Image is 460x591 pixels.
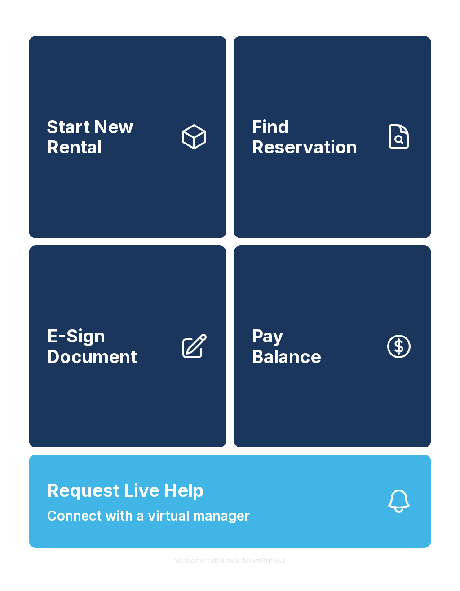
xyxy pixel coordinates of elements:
[47,506,250,526] span: Connect with a virtual manager
[167,548,293,573] button: VersionkrrefDLawElMlwz8nfSsJ
[252,326,321,367] span: Pay Balance
[29,36,226,238] a: Start New Rental
[29,455,431,548] button: Request Live HelpConnect with a virtual manager
[234,36,431,238] a: Find Reservation
[47,117,172,158] span: Start New Rental
[29,245,226,448] a: E-Sign Document
[234,245,431,448] button: PayBalance
[47,477,204,504] span: Request Live Help
[47,326,172,367] span: E-Sign Document
[252,117,377,158] span: Find Reservation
